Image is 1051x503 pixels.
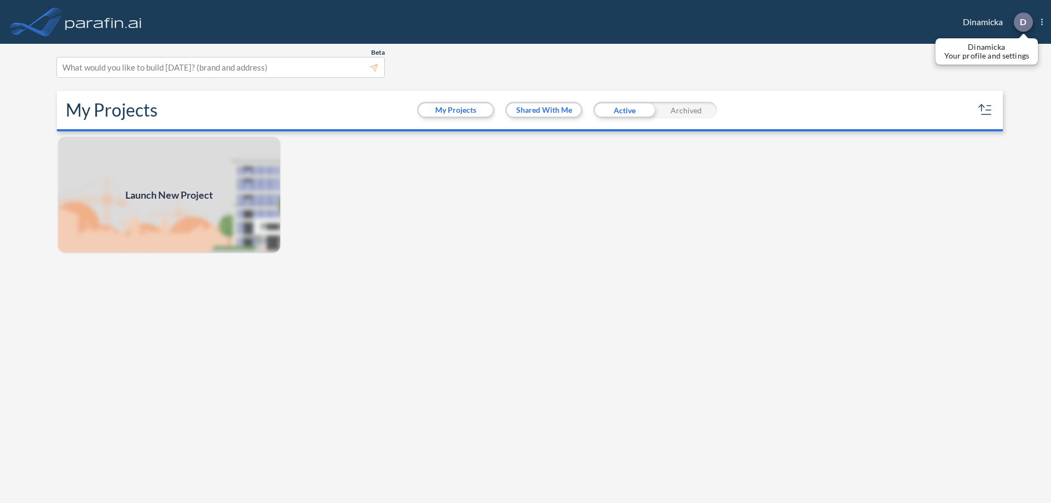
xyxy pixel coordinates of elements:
[63,11,144,33] img: logo
[977,101,994,119] button: sort
[66,100,158,120] h2: My Projects
[419,103,493,117] button: My Projects
[655,102,717,118] div: Archived
[1020,17,1026,27] p: D
[125,188,213,203] span: Launch New Project
[944,43,1029,51] p: Dinamicka
[57,136,281,254] img: add
[944,51,1029,60] p: Your profile and settings
[371,48,385,57] span: Beta
[593,102,655,118] div: Active
[57,136,281,254] a: Launch New Project
[507,103,581,117] button: Shared With Me
[946,13,1043,32] div: Dinamicka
